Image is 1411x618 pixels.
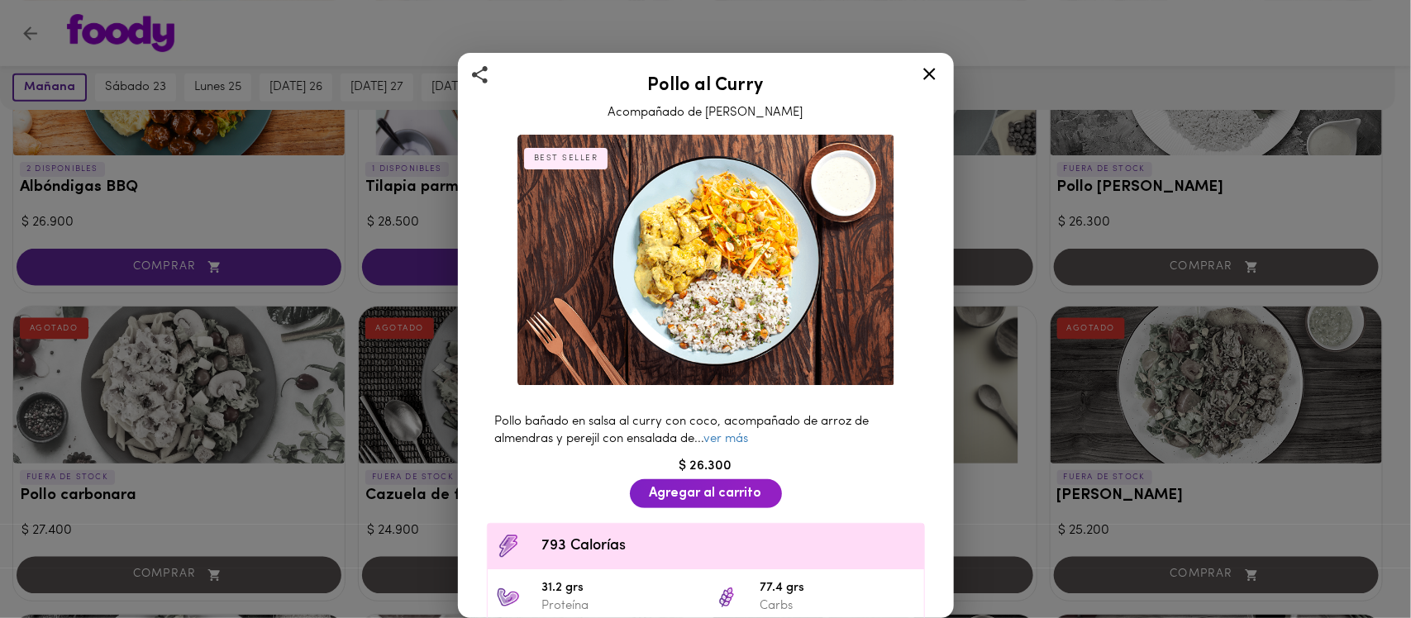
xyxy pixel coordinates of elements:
[542,579,698,598] span: 31.2 grs
[714,585,739,610] img: 77.4 grs Carbs
[496,534,521,559] img: Contenido calórico
[704,433,749,445] a: ver más
[760,579,916,598] span: 77.4 grs
[542,535,916,558] span: 793 Calorías
[542,597,698,615] p: Proteína
[517,135,894,386] img: Pollo al Curry
[608,107,803,119] span: Acompañado de [PERSON_NAME]
[496,585,521,610] img: 31.2 grs Proteína
[630,479,782,508] button: Agregar al carrito
[760,597,916,615] p: Carbs
[1315,522,1394,601] iframe: Messagebird Livechat Widget
[650,486,762,502] span: Agregar al carrito
[479,76,933,96] h2: Pollo al Curry
[495,416,870,445] span: Pollo bañado en salsa al curry con coco, acompañado de arroz de almendras y perejil con ensalada ...
[479,457,933,476] div: $ 26.300
[524,148,608,169] div: BEST SELLER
